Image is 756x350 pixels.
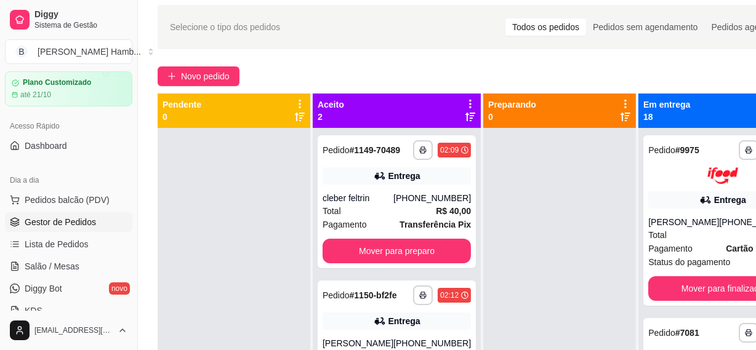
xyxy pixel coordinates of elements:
[170,20,280,34] span: Selecione o tipo dos pedidos
[5,190,132,210] button: Pedidos balcão (PDV)
[25,238,89,250] span: Lista de Pedidos
[158,66,239,86] button: Novo pedido
[350,290,397,300] strong: # 1150-bf2fe
[643,111,690,123] p: 18
[5,316,132,345] button: [EMAIL_ADDRESS][DOMAIN_NAME]
[388,170,420,182] div: Entrega
[586,18,704,36] div: Pedidos sem agendamento
[436,206,471,216] strong: R$ 40,00
[25,194,110,206] span: Pedidos balcão (PDV)
[393,192,471,204] div: [PHONE_NUMBER]
[318,111,344,123] p: 2
[5,136,132,156] a: Dashboard
[648,216,719,228] div: [PERSON_NAME]
[5,71,132,106] a: Plano Customizadoaté 21/10
[25,304,42,317] span: KDS
[648,255,730,269] span: Status do pagamento
[440,290,459,300] div: 02:12
[34,325,113,335] span: [EMAIL_ADDRESS][DOMAIN_NAME]
[505,18,586,36] div: Todos os pedidos
[400,220,471,229] strong: Transferência Pix
[714,194,746,206] div: Entrega
[20,90,51,100] article: até 21/10
[163,111,201,123] p: 0
[323,290,350,300] span: Pedido
[318,98,344,111] p: Aceito
[648,228,667,242] span: Total
[388,315,420,327] div: Entrega
[5,5,132,34] a: DiggySistema de Gestão
[5,116,132,136] div: Acesso Rápido
[648,242,693,255] span: Pagamento
[5,301,132,320] a: KDS
[323,218,367,231] span: Pagamento
[675,145,699,155] strong: # 9975
[38,46,141,58] div: [PERSON_NAME] Hamb ...
[648,145,675,155] span: Pedido
[34,9,127,20] span: Diggy
[5,279,132,298] a: Diggy Botnovo
[5,170,132,190] div: Dia a dia
[323,337,393,349] div: [PERSON_NAME]
[25,260,79,272] span: Salão / Mesas
[25,216,96,228] span: Gestor de Pedidos
[5,257,132,276] a: Salão / Mesas
[23,78,91,87] article: Plano Customizado
[167,72,176,81] span: plus
[25,282,62,295] span: Diggy Bot
[488,98,536,111] p: Preparando
[350,145,401,155] strong: # 1149-70489
[440,145,459,155] div: 02:09
[393,337,471,349] div: [PHONE_NUMBER]
[323,204,341,218] span: Total
[488,111,536,123] p: 0
[643,98,690,111] p: Em entrega
[707,167,738,184] img: ifood
[5,234,132,254] a: Lista de Pedidos
[163,98,201,111] p: Pendente
[648,328,675,338] span: Pedido
[34,20,127,30] span: Sistema de Gestão
[181,70,230,83] span: Novo pedido
[323,145,350,155] span: Pedido
[675,328,699,338] strong: # 7081
[25,140,67,152] span: Dashboard
[323,239,471,263] button: Mover para preparo
[323,192,393,204] div: cleber feltrin
[5,212,132,232] a: Gestor de Pedidos
[5,39,132,64] button: Select a team
[15,46,28,58] span: B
